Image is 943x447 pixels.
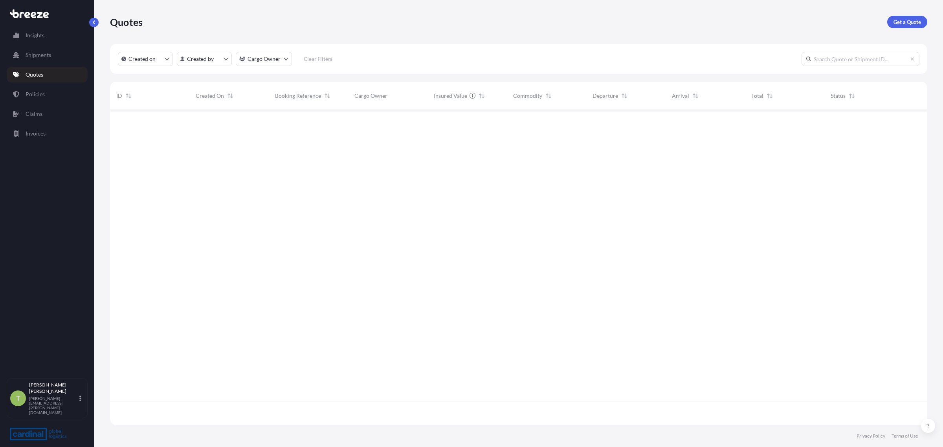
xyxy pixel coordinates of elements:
[691,91,700,101] button: Sort
[226,91,235,101] button: Sort
[887,16,927,28] a: Get a Quote
[7,47,88,63] a: Shipments
[7,106,88,122] a: Claims
[7,86,88,102] a: Policies
[296,53,340,65] button: Clear Filters
[16,394,20,402] span: T
[477,91,486,101] button: Sort
[620,91,629,101] button: Sort
[26,110,42,118] p: Claims
[434,92,467,100] span: Insured Value
[275,92,321,100] span: Booking Reference
[765,91,774,101] button: Sort
[354,92,387,100] span: Cargo Owner
[29,382,78,394] p: [PERSON_NAME] [PERSON_NAME]
[7,27,88,43] a: Insights
[513,92,542,100] span: Commodity
[124,91,133,101] button: Sort
[196,92,224,100] span: Created On
[10,428,67,440] img: organization-logo
[892,433,918,439] a: Terms of Use
[26,51,51,59] p: Shipments
[177,52,232,66] button: createdBy Filter options
[26,31,44,39] p: Insights
[893,18,921,26] p: Get a Quote
[304,55,332,63] p: Clear Filters
[118,52,173,66] button: createdOn Filter options
[110,16,143,28] p: Quotes
[128,55,156,63] p: Created on
[116,92,122,100] span: ID
[26,130,46,137] p: Invoices
[236,52,292,66] button: cargoOwner Filter options
[323,91,332,101] button: Sort
[593,92,618,100] span: Departure
[802,52,919,66] input: Search Quote or Shipment ID...
[248,55,281,63] p: Cargo Owner
[847,91,857,101] button: Sort
[544,91,553,101] button: Sort
[26,71,43,79] p: Quotes
[672,92,689,100] span: Arrival
[29,396,78,415] p: [PERSON_NAME][EMAIL_ADDRESS][PERSON_NAME][DOMAIN_NAME]
[7,126,88,141] a: Invoices
[831,92,846,100] span: Status
[751,92,763,100] span: Total
[187,55,214,63] p: Created by
[7,67,88,82] a: Quotes
[857,433,885,439] a: Privacy Policy
[26,90,45,98] p: Policies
